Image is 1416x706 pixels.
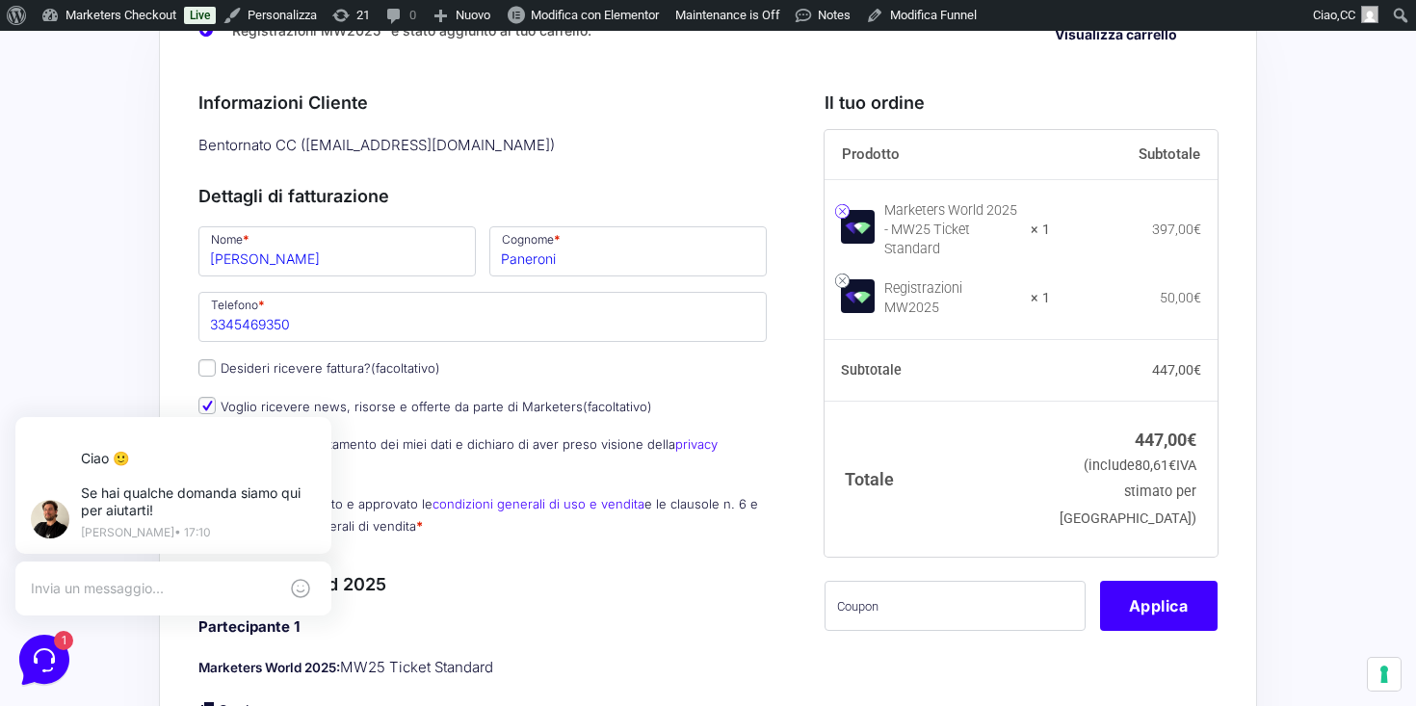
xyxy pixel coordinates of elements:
[198,399,652,414] label: Voglio ricevere news, risorse e offerte da parte di Marketers
[192,130,774,162] div: Bentornato CC ( [EMAIL_ADDRESS][DOMAIN_NAME] )
[1031,221,1050,240] strong: × 1
[198,359,216,377] input: Desideri ricevere fattura?(facoltativo)
[335,131,354,150] span: 1
[198,90,767,116] h3: Informazioni Cliente
[1050,130,1218,180] th: Subtotale
[1100,581,1218,631] button: Applica
[92,56,328,73] p: Ciao 🙂
[1187,430,1196,450] span: €
[1031,289,1050,308] strong: × 1
[825,130,1051,180] th: Prodotto
[198,436,718,474] label: Acconsento al trattamento dei miei dati e dichiaro di aver preso visione della
[198,183,767,209] h3: Dettagli di fatturazione
[433,496,644,511] a: condizioni generali di uso e vendita
[1135,430,1196,450] bdi: 447,00
[884,279,1019,318] div: Registrazioni MW2025
[198,657,767,679] p: MW25 Ticket Standard
[1041,20,1191,50] a: Visualizza carrello
[125,177,284,193] span: Inizia una conversazione
[531,8,659,22] span: Modifica con Elementor
[1160,290,1201,305] bdi: 50,00
[198,616,767,639] h4: Partecipante 1
[371,360,440,376] span: (facoltativo)
[318,108,354,125] p: 6 gg fa
[489,226,767,276] input: Cognome *
[198,292,767,342] input: Telefono *
[31,110,69,148] img: dark
[58,556,91,573] p: Home
[23,100,362,158] a: [PERSON_NAME]Ciao 🙂 Se hai qualche domanda siamo qui per aiutarti!6 gg fa1
[583,399,652,414] span: (facoltativo)
[1135,458,1176,474] span: 80,61
[92,133,328,144] p: [PERSON_NAME] • 17:10
[198,571,767,597] h3: Marketers World 2025
[1193,290,1201,305] span: €
[167,556,219,573] p: Messaggi
[1152,362,1201,378] bdi: 447,00
[184,7,216,24] a: Live
[1060,458,1196,526] small: (include IVA stimato per [GEOGRAPHIC_DATA])
[1368,658,1401,691] button: Le tue preferenze relative al consenso per le tecnologie di tracciamento
[15,631,73,689] iframe: Customerly Messenger Launcher
[1152,222,1201,237] bdi: 397,00
[251,529,370,573] button: Aiuto
[1193,362,1201,378] span: €
[825,90,1218,116] h3: Il tuo ordine
[841,279,875,313] img: Registrazioni MW2025
[92,91,328,125] p: Se hai qualche domanda siamo qui per aiutarti!
[81,131,306,150] p: Ciao 🙂 Se hai qualche domanda siamo qui per aiutarti!
[134,529,252,573] button: 1Messaggi
[825,340,1051,402] th: Subtotale
[31,166,354,204] button: Inizia una conversazione
[825,401,1051,556] th: Totale
[205,243,354,258] a: Apri Centro Assistenza
[171,77,354,92] a: [DEMOGRAPHIC_DATA] tutto
[81,108,306,127] span: [PERSON_NAME]
[841,210,875,244] img: Marketers World 2025 - MW25 Ticket Standard
[31,77,164,92] span: Le tue conversazioni
[1168,458,1176,474] span: €
[884,201,1019,259] div: Marketers World 2025 - MW25 Ticket Standard
[198,660,340,675] strong: Marketers World 2025:
[15,15,324,46] h2: Ciao da Marketers 👋
[825,581,1086,631] input: Coupon
[193,527,206,540] span: 1
[15,529,134,573] button: Home
[198,226,476,276] input: Nome *
[31,243,150,258] span: Trova una risposta
[42,106,81,144] img: dark
[297,556,325,573] p: Aiuto
[198,360,440,376] label: Desideri ricevere fattura?
[198,496,758,534] label: Dichiaro di aver letto e approvato le e le clausole n. 6 e 7 delle condizioni generali di vendita
[43,284,315,303] input: Cerca un articolo...
[1340,8,1355,22] span: CC
[1193,222,1201,237] span: €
